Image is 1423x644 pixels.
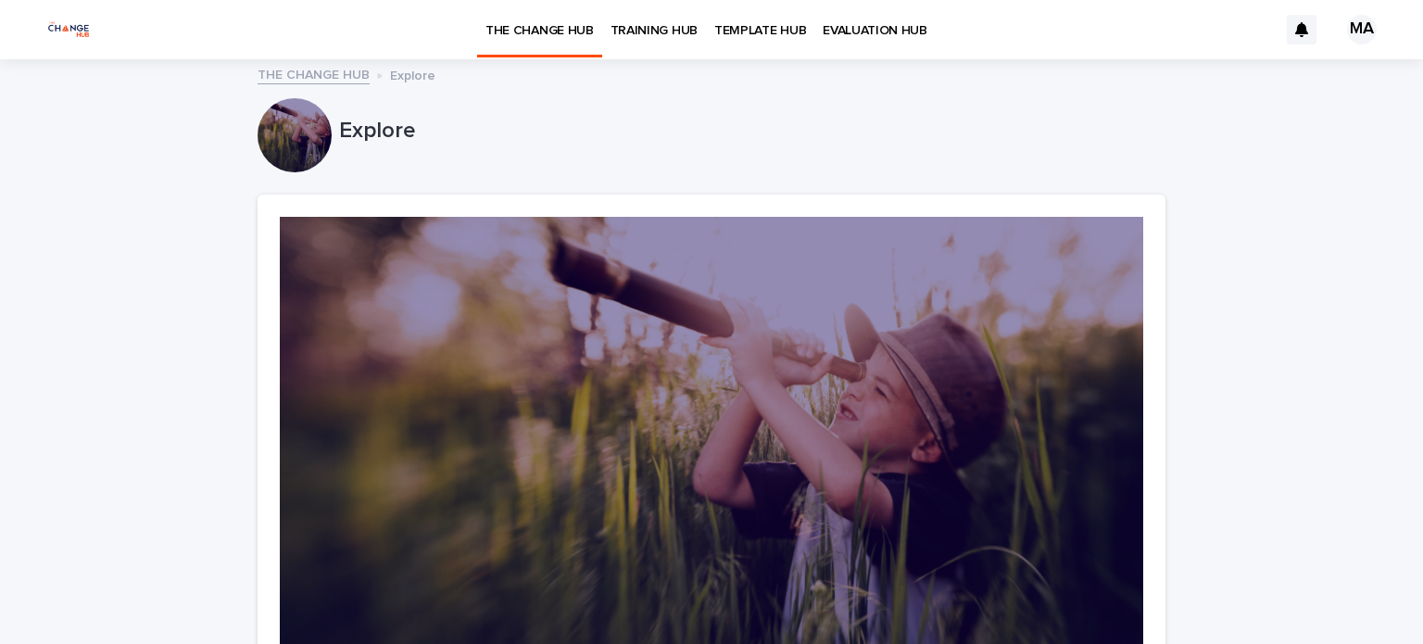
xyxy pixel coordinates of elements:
[37,11,100,48] img: d1ID1FTy2LWWO9FGWLeQ
[339,118,1158,145] p: Explore
[1347,15,1377,44] div: MA
[258,63,370,84] a: THE CHANGE HUB
[390,64,435,84] p: Explore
